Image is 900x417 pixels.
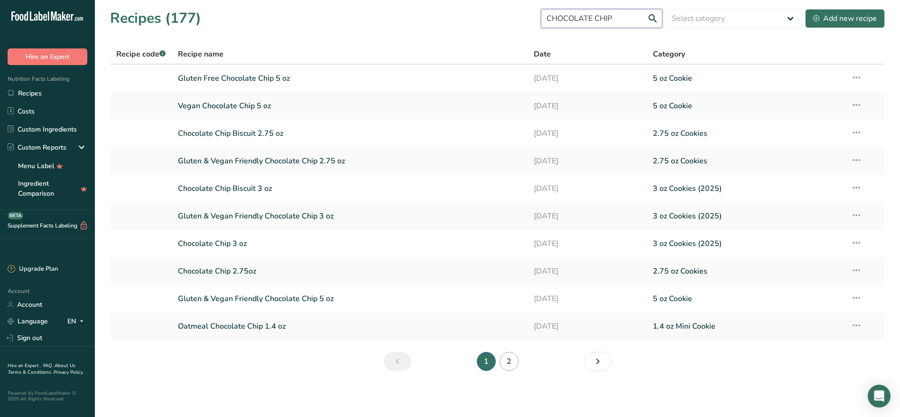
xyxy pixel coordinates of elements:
[534,289,641,309] a: [DATE]
[653,123,839,143] a: 2.75 oz Cookies
[43,362,55,369] a: FAQ .
[534,316,641,336] a: [DATE]
[584,352,612,371] a: Next page
[8,362,41,369] a: Hire an Expert .
[653,289,839,309] a: 5 oz Cookie
[653,48,685,60] span: Category
[805,9,885,28] button: Add new recipe
[653,96,839,116] a: 5 oz Cookie
[534,96,641,116] a: [DATE]
[178,179,523,199] a: Chocolate Chip Biscuit 3 oz
[8,48,87,65] button: Hire an Expert
[500,352,519,371] a: Page 2.
[8,390,87,402] div: Powered By FoodLabelMaker © 2025 All Rights Reserved
[534,68,641,88] a: [DATE]
[178,234,523,254] a: Chocolate Chip 3 oz
[653,316,839,336] a: 1.4 oz Mini Cookie
[8,142,66,152] div: Custom Reports
[8,212,23,219] div: BETA
[178,96,523,116] a: Vegan Chocolate Chip 5 oz
[110,8,201,29] h1: Recipes (177)
[868,385,891,408] div: Open Intercom Messenger
[178,261,523,281] a: Chocolate Chip 2.75oz
[653,151,839,171] a: 2.75 oz Cookies
[178,151,523,171] a: Gluten & Vegan Friendly Chocolate Chip 2.75 oz
[178,316,523,336] a: Oatmeal Chocolate Chip 1.4 oz
[653,206,839,226] a: 3 oz Cookies (2025)
[813,13,877,24] div: Add new recipe
[653,68,839,88] a: 5 oz Cookie
[178,123,523,143] a: Chocolate Chip Biscuit 2.75 oz
[534,234,641,254] a: [DATE]
[541,9,662,28] input: Search for recipe
[384,352,411,371] a: Previous page
[67,316,87,327] div: EN
[178,206,523,226] a: Gluten & Vegan Friendly Chocolate Chip 3 oz
[534,48,551,60] span: Date
[653,234,839,254] a: 3 oz Cookies (2025)
[8,369,54,376] a: Terms & Conditions .
[534,151,641,171] a: [DATE]
[653,261,839,281] a: 2.75 oz Cookies
[116,49,166,59] span: Recipe code
[178,68,523,88] a: Gluten Free Chocolate Chip 5 oz
[178,48,223,60] span: Recipe name
[534,179,641,199] a: [DATE]
[8,362,75,376] a: About Us .
[178,289,523,309] a: Gluten & Vegan Friendly Chocolate Chip 5 oz
[8,265,58,274] div: Upgrade Plan
[534,206,641,226] a: [DATE]
[8,313,48,330] a: Language
[54,369,83,376] a: Privacy Policy
[653,179,839,199] a: 3 oz Cookies (2025)
[534,261,641,281] a: [DATE]
[534,123,641,143] a: [DATE]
